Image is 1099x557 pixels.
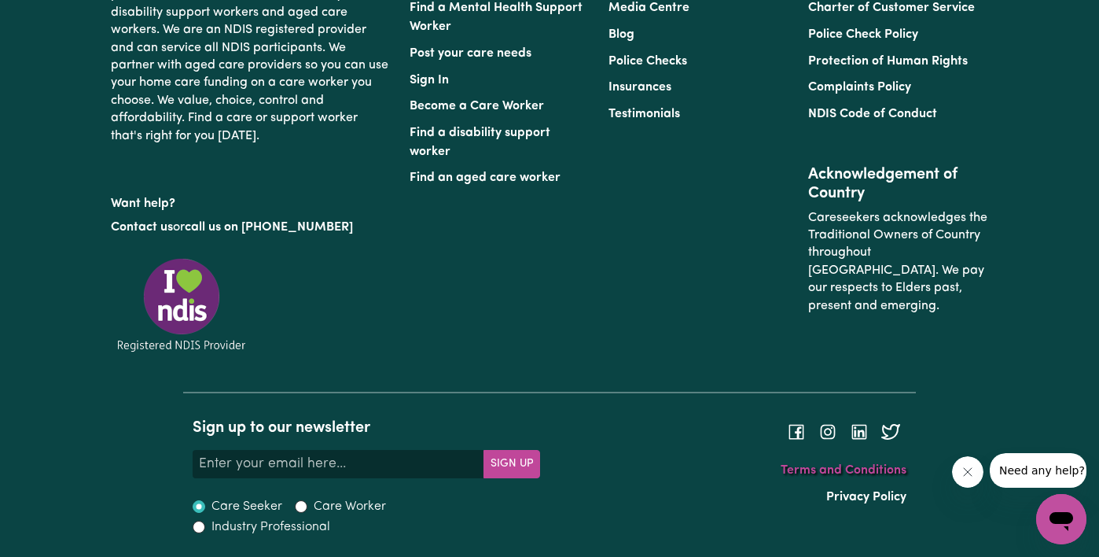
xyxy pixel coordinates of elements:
a: Contact us [111,221,173,234]
label: Care Worker [314,497,386,516]
a: Police Check Policy [808,28,918,41]
a: Follow Careseekers on Facebook [787,426,806,438]
label: Care Seeker [211,497,282,516]
a: Find a Mental Health Support Worker [410,2,583,33]
a: Post your care needs [410,47,531,60]
button: Subscribe [483,450,540,478]
a: Find a disability support worker [410,127,550,158]
label: Industry Professional [211,518,330,537]
img: Registered NDIS provider [111,256,252,354]
a: Follow Careseekers on Twitter [881,426,900,438]
iframe: Close message [952,456,983,488]
p: Want help? [111,189,391,212]
iframe: Message from company [990,453,1086,488]
a: Find an aged care worker [410,172,561,184]
h2: Acknowledgement of Country [808,165,988,203]
a: Insurances [608,81,671,94]
p: or [111,212,391,242]
a: Sign In [410,74,449,87]
a: Follow Careseekers on Instagram [818,426,837,438]
a: Police Checks [608,55,687,68]
a: Become a Care Worker [410,100,544,113]
a: Charter of Customer Service [808,2,975,14]
p: Careseekers acknowledges the Traditional Owners of Country throughout [GEOGRAPHIC_DATA]. We pay o... [808,203,988,321]
a: Follow Careseekers on LinkedIn [850,426,869,438]
h2: Sign up to our newsletter [193,419,540,437]
a: Blog [608,28,634,41]
input: Enter your email here... [193,450,484,478]
a: NDIS Code of Conduct [808,108,937,120]
a: Complaints Policy [808,81,911,94]
a: Media Centre [608,2,689,14]
iframe: Button to launch messaging window [1036,494,1086,544]
a: Terms and Conditions [781,464,906,477]
a: Privacy Policy [826,491,906,504]
a: call us on [PHONE_NUMBER] [185,221,353,234]
a: Protection of Human Rights [808,55,968,68]
a: Testimonials [608,108,680,120]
